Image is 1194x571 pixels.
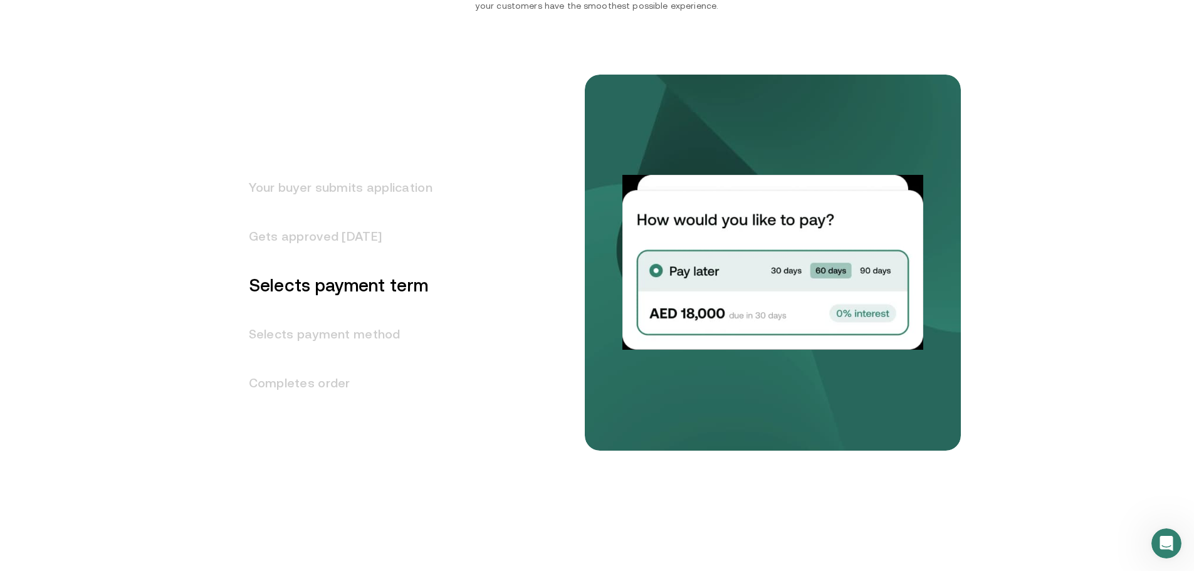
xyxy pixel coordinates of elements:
h3: Selects payment method [234,310,432,359]
iframe: Intercom live chat [1151,528,1181,558]
img: Selects payment term [622,175,923,349]
h3: Gets approved [DATE] [234,212,432,261]
h3: Selects payment term [234,261,432,310]
h3: Your buyer submits application [234,163,432,212]
h3: Completes order [234,359,432,407]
